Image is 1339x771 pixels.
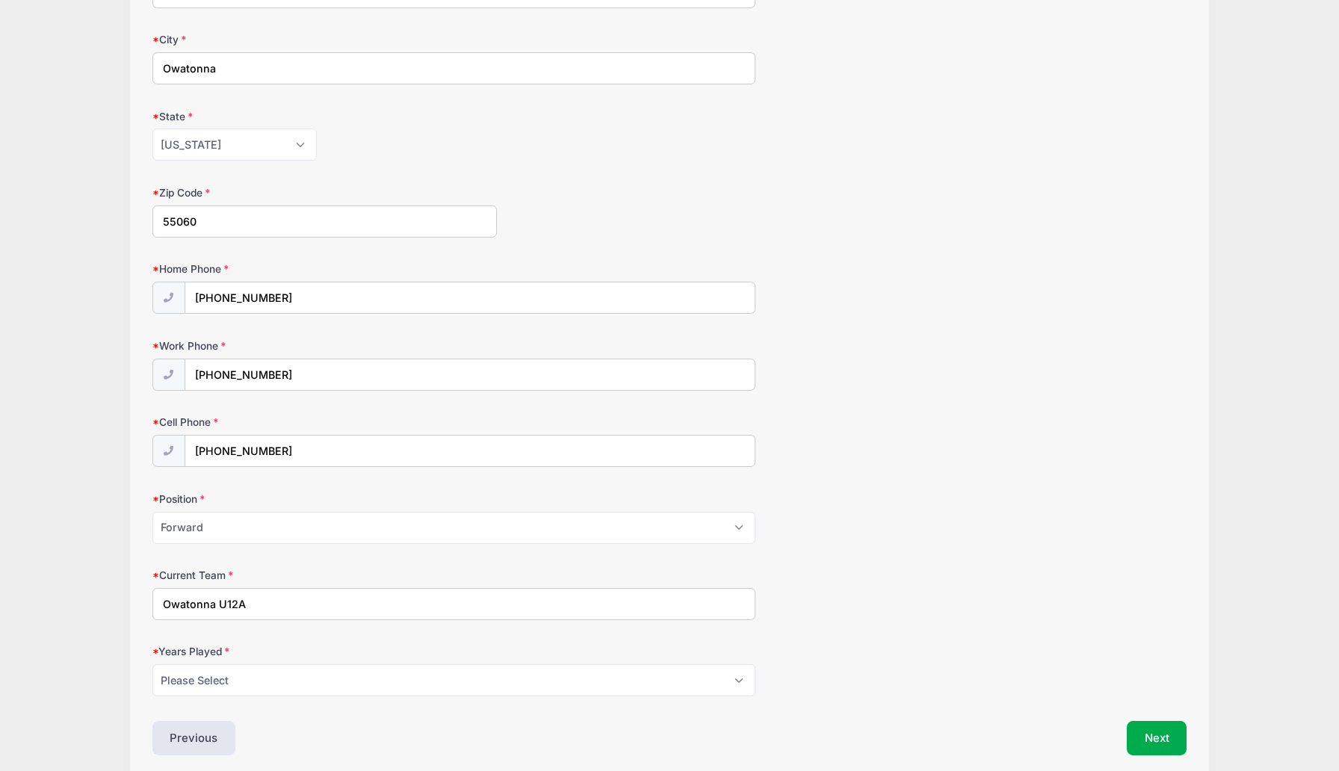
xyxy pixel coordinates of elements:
label: City [152,32,498,47]
label: Home Phone [152,261,498,276]
label: Work Phone [152,338,498,353]
label: Cell Phone [152,415,498,430]
label: Current Team [152,568,498,583]
button: Next [1127,721,1187,755]
label: Zip Code [152,185,498,200]
button: Previous [152,721,236,755]
label: Years Played [152,644,498,659]
label: State [152,109,498,124]
input: (xxx) xxx-xxxx [185,435,756,467]
input: (xxx) xxx-xxxx [185,359,756,391]
input: xxxxx [152,205,498,238]
input: (xxx) xxx-xxxx [185,282,756,314]
label: Position [152,492,498,507]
